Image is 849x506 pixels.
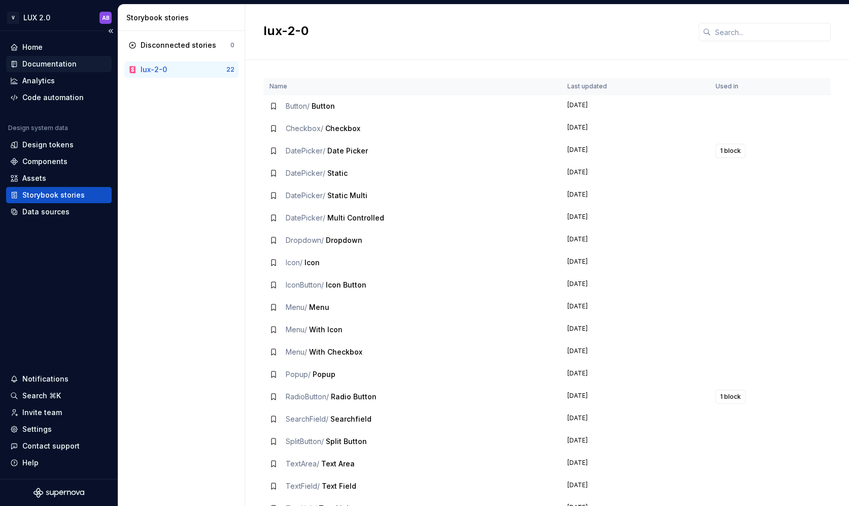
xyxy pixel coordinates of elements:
a: Storybook stories [6,187,112,203]
a: Code automation [6,89,112,106]
th: Used in [709,78,781,95]
td: [DATE] [561,162,709,184]
a: Invite team [6,404,112,421]
div: Contact support [22,441,80,451]
a: Disconnected stories0 [124,37,239,53]
div: Home [22,42,43,52]
span: Static Multi [327,191,367,200]
span: Checkbox / [286,124,323,133]
button: Notifications [6,371,112,387]
div: Settings [22,424,52,434]
span: Popup / [286,370,311,378]
td: [DATE] [561,430,709,453]
span: Dropdown / [286,236,324,244]
span: Icon [304,258,320,267]
th: Name [263,78,561,95]
span: 1 block [720,147,741,155]
span: Multi Controlled [327,213,384,222]
span: Button / [286,102,310,110]
span: Searchfield [330,415,371,423]
button: 1 block [716,144,745,158]
td: [DATE] [561,274,709,296]
button: Collapse sidebar [104,24,118,38]
a: Assets [6,170,112,186]
button: Contact support [6,438,112,454]
div: AB [102,14,110,22]
div: 0 [230,41,234,49]
span: TextField / [286,482,320,490]
span: Menu [309,303,329,311]
span: RadioButton / [286,392,329,401]
span: SplitButton / [286,437,324,446]
span: Popup [313,370,335,378]
a: Data sources [6,204,112,220]
span: Dropdown [326,236,362,244]
button: 1 block [716,390,745,404]
span: Menu / [286,303,307,311]
td: [DATE] [561,296,709,319]
span: Text Field [322,482,356,490]
th: Last updated [561,78,709,95]
span: TextArea / [286,459,319,468]
div: Notifications [22,374,69,384]
span: Radio Button [331,392,377,401]
span: DatePicker / [286,191,325,200]
td: [DATE] [561,475,709,497]
input: Search... [711,23,831,41]
span: 1 block [720,393,741,401]
div: Design tokens [22,140,74,150]
a: lux-2-022 [124,61,239,78]
div: 22 [226,66,234,74]
span: Button [312,102,335,110]
div: Search ⌘K [22,391,61,401]
div: Design system data [8,124,68,132]
button: Search ⌘K [6,388,112,404]
td: [DATE] [561,95,709,118]
td: [DATE] [561,207,709,229]
td: [DATE] [561,386,709,408]
td: [DATE] [561,408,709,430]
span: With Checkbox [309,347,362,356]
span: With Icon [309,325,343,334]
a: Analytics [6,73,112,89]
div: Storybook stories [126,13,241,23]
a: Components [6,153,112,170]
span: Split Button [326,437,367,446]
span: Icon Button [326,280,366,289]
span: DatePicker / [286,213,325,222]
a: Documentation [6,56,112,72]
button: VLUX 2.0AB [2,7,116,28]
span: Menu / [286,325,307,334]
td: [DATE] [561,184,709,207]
div: Invite team [22,407,62,418]
div: Code automation [22,92,84,103]
span: Menu / [286,347,307,356]
div: Disconnected stories [141,40,216,50]
div: Documentation [22,59,77,69]
span: DatePicker / [286,146,325,155]
td: [DATE] [561,229,709,251]
div: Help [22,458,39,468]
div: lux-2-0 [141,65,167,75]
td: [DATE] [561,140,709,162]
td: [DATE] [561,319,709,341]
span: Icon / [286,258,302,267]
td: [DATE] [561,363,709,386]
span: Text Area [321,459,355,468]
button: Help [6,455,112,471]
span: Date Picker [327,146,368,155]
td: [DATE] [561,117,709,140]
span: Checkbox [325,124,360,133]
a: Home [6,39,112,55]
span: Static [327,169,348,177]
svg: Supernova Logo [33,488,84,498]
td: [DATE] [561,341,709,363]
div: Analytics [22,76,55,86]
a: Settings [6,421,112,437]
div: Components [22,156,67,167]
span: DatePicker / [286,169,325,177]
span: SearchField / [286,415,328,423]
h2: lux-2-0 [263,23,687,39]
div: Assets [22,173,46,183]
